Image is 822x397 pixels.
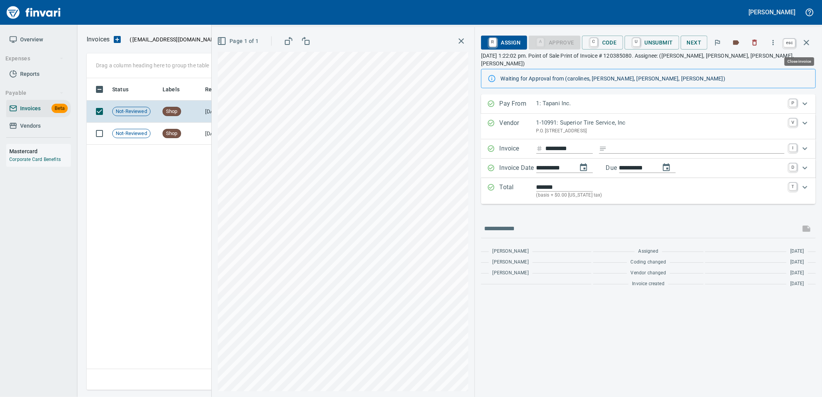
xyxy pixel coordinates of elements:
[790,269,804,277] span: [DATE]
[747,6,797,18] button: [PERSON_NAME]
[481,178,816,204] div: Expand
[709,34,726,51] button: Flag
[5,3,63,22] img: Finvari
[113,108,150,115] span: Not-Reviewed
[633,38,640,46] a: U
[631,269,666,277] span: Vendor changed
[632,280,665,288] span: Invoice created
[6,117,71,135] a: Vendors
[500,183,536,199] p: Total
[536,127,784,135] p: P.O. [STREET_ADDRESS]
[590,38,598,46] a: C
[2,51,67,66] button: Expenses
[631,36,673,49] span: Unsubmit
[789,99,797,107] a: P
[536,192,784,199] p: (basis + $0.00 [US_STATE] tax)
[599,145,607,152] svg: Invoice description
[493,269,529,277] span: [PERSON_NAME]
[2,86,67,100] button: Payable
[588,36,617,49] span: Code
[501,72,809,86] div: Waiting for Approval from (carolines, [PERSON_NAME], [PERSON_NAME], [PERSON_NAME])
[6,65,71,83] a: Reports
[481,114,816,139] div: Expand
[163,108,181,115] span: Shop
[500,99,536,109] p: Pay From
[493,248,529,255] span: [PERSON_NAME]
[51,104,68,113] span: Beta
[87,35,110,44] nav: breadcrumb
[163,85,190,94] span: Labels
[631,258,666,266] span: Coding changed
[536,118,784,127] p: 1-10991: Superior Tire Service, Inc
[789,144,797,152] a: I
[639,248,658,255] span: Assigned
[112,85,139,94] span: Status
[500,118,536,135] p: Vendor
[481,94,816,114] div: Expand
[681,36,708,50] button: Next
[20,35,43,44] span: Overview
[125,36,223,43] p: ( )
[536,144,543,153] svg: Invoice number
[113,130,150,137] span: Not-Reviewed
[790,248,804,255] span: [DATE]
[202,101,245,123] td: [DATE]
[582,36,623,50] button: CCode
[790,258,804,266] span: [DATE]
[574,158,593,177] button: change date
[500,144,536,154] p: Invoice
[657,158,676,177] button: change due date
[9,157,61,162] a: Corporate Card Benefits
[132,36,221,43] span: [EMAIL_ADDRESS][DOMAIN_NAME]
[481,36,527,50] button: RAssign
[789,183,797,190] a: T
[205,85,228,94] span: Received
[536,99,784,108] p: 1: Tapani Inc.
[5,54,64,63] span: Expenses
[20,121,41,131] span: Vendors
[728,34,745,51] button: Labels
[784,39,795,47] a: esc
[110,35,125,44] button: Upload an Invoice
[6,31,71,48] a: Overview
[500,163,536,173] p: Invoice Date
[749,8,795,16] h5: [PERSON_NAME]
[493,258,529,266] span: [PERSON_NAME]
[202,123,245,145] td: [DATE]
[790,280,804,288] span: [DATE]
[765,34,782,51] button: More
[219,36,259,46] span: Page 1 of 1
[163,85,180,94] span: Labels
[96,62,209,69] p: Drag a column heading here to group the table
[489,38,497,46] a: R
[9,147,71,156] h6: Mastercard
[487,36,521,49] span: Assign
[163,130,181,137] span: Shop
[529,38,581,45] div: Coding Required
[5,88,64,98] span: Payable
[789,118,797,126] a: V
[20,104,41,113] span: Invoices
[6,100,71,117] a: InvoicesBeta
[87,35,110,44] p: Invoices
[216,34,262,48] button: Page 1 of 1
[112,85,128,94] span: Status
[789,163,797,171] a: D
[687,38,702,48] span: Next
[481,139,816,159] div: Expand
[205,85,238,94] span: Received
[746,34,763,51] button: Discard
[606,163,643,173] p: Due
[625,36,679,50] button: UUnsubmit
[481,159,816,178] div: Expand
[20,69,39,79] span: Reports
[481,52,816,67] p: [DATE] 1:22:02 pm. Point of Sale Print of Invoice # 120385080. Assignee: ([PERSON_NAME], [PERSON_...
